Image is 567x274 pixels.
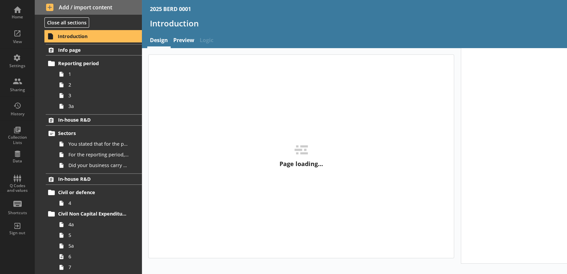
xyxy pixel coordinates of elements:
div: Data [6,158,29,164]
a: Sectors [46,128,142,139]
div: History [6,111,29,117]
span: 4 [68,200,129,206]
a: 4a [56,219,142,230]
div: Sharing [6,87,29,93]
a: Reporting period [46,58,142,69]
span: You stated that for the period [From] to [To], [Ru Name] carried out in-house R&D. Is this correct? [68,141,129,147]
div: View [6,39,29,44]
a: 7 [56,262,142,273]
span: Add / import content [46,4,131,11]
span: Sectors [58,130,127,136]
li: Reporting period1233a [49,58,142,112]
div: Sign out [6,230,29,236]
a: Civil or defence [46,187,142,198]
a: Introduction [45,31,142,41]
span: 5 [68,232,129,238]
a: In-house R&D [46,114,142,126]
p: Page loading… [279,160,323,168]
div: Shortcuts [6,210,29,216]
span: Reporting period [58,60,127,66]
span: 5a [68,243,129,249]
a: 3a [56,101,142,112]
button: Close all sections [44,17,89,28]
span: Logic [197,34,216,48]
a: 5 [56,230,142,241]
li: SectorsYou stated that for the period [From] to [To], [Ru Name] carried out in-house R&D. Is this... [49,128,142,171]
span: Introduction [58,33,127,39]
a: 3 [56,90,142,101]
a: For the reporting period, for which of the following product codes has your business carried out ... [56,149,142,160]
span: 3a [68,103,129,109]
div: 2025 BERD 0001 [150,5,191,13]
li: Info pageReporting period1233a [35,44,142,111]
a: 4 [56,198,142,209]
a: Civil Non Capital Expenditure [46,209,142,219]
span: 6 [68,253,129,260]
span: 7 [68,264,129,270]
span: For the reporting period, for which of the following product codes has your business carried out ... [68,151,129,158]
a: Preview [171,34,197,48]
a: 5a [56,241,142,251]
span: In-house R&D [58,176,127,182]
span: Civil Non Capital Expenditure [58,211,127,217]
a: 1 [56,69,142,80]
span: 2 [68,82,129,88]
a: 6 [56,251,142,262]
span: 3 [68,92,129,99]
a: You stated that for the period [From] to [To], [Ru Name] carried out in-house R&D. Is this correct? [56,139,142,149]
div: Home [6,14,29,20]
div: Collection Lists [6,135,29,145]
h1: Introduction [150,18,559,28]
span: 1 [68,71,129,77]
span: Did your business carry out in-house R&D for any other product codes? [68,162,129,168]
div: Q Codes and values [6,183,29,193]
a: 2 [56,80,142,90]
li: Civil Non Capital Expenditure4a55a67 [49,209,142,273]
span: 4a [68,221,129,228]
span: In-house R&D [58,117,127,123]
span: Civil or defence [58,189,127,195]
div: Settings [6,63,29,68]
li: In-house R&DSectorsYou stated that for the period [From] to [To], [Ru Name] carried out in-house ... [35,114,142,171]
a: In-house R&D [46,173,142,185]
a: Did your business carry out in-house R&D for any other product codes? [56,160,142,171]
li: Civil or defence4 [49,187,142,209]
a: Info page [46,44,142,55]
a: Design [147,34,171,48]
span: Info page [58,47,127,53]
